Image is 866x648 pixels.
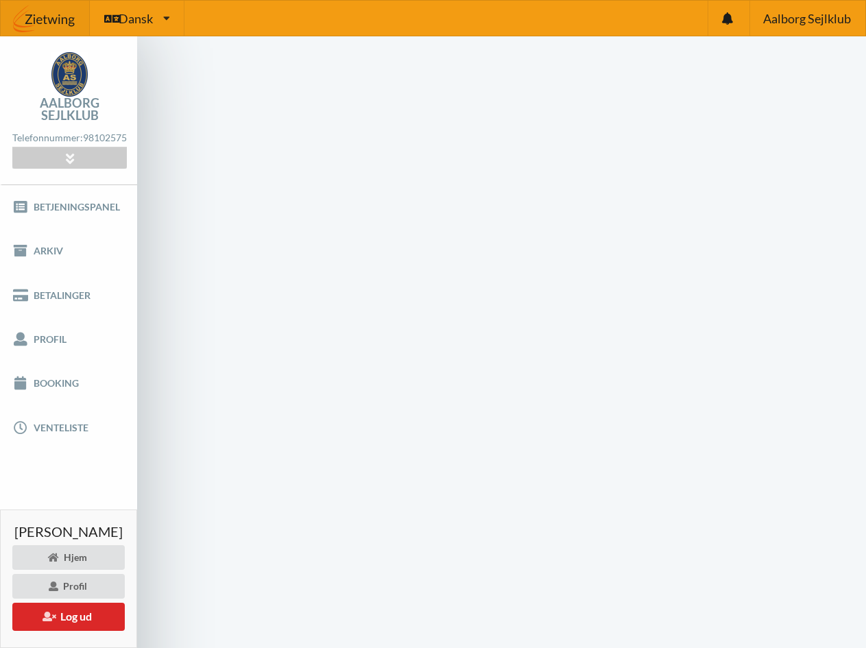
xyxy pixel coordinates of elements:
[83,132,127,143] strong: 98102575
[12,545,125,570] div: Hjem
[763,12,851,25] span: Aalborg Sejlklub
[51,52,88,97] img: logo
[12,574,125,599] div: Profil
[14,525,123,538] span: [PERSON_NAME]
[12,603,125,631] button: Log ud
[119,12,153,25] span: Dansk
[12,97,126,121] div: Aalborg Sejlklub
[12,129,126,147] div: Telefonnummer:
